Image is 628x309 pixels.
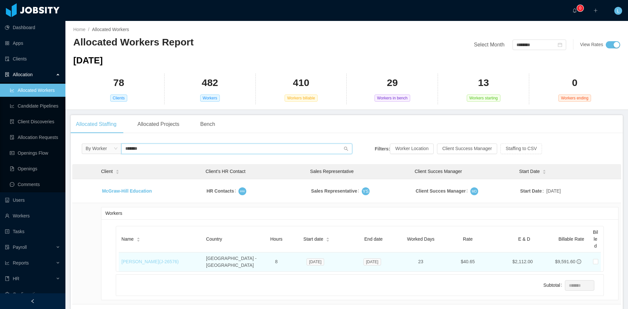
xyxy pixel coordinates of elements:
[558,236,584,242] span: Billable Rate
[92,27,129,32] span: Allocated Workers
[10,178,60,191] a: icon: messageComments
[195,115,220,133] div: Bench
[13,276,19,281] span: HR
[136,237,140,239] i: icon: caret-up
[565,281,594,290] input: Subtotal
[415,169,462,174] span: Client Succes Manager
[10,99,60,112] a: icon: line-chartCandidate Pipelines
[10,115,60,128] a: icon: file-searchClient Discoveries
[402,252,440,271] td: 23
[13,292,40,297] span: Configuration
[437,144,497,154] button: Client Success Manager
[132,115,184,133] div: Allocated Projects
[593,8,598,13] i: icon: plus
[200,94,220,102] span: Workers
[311,188,357,194] strong: Sales Representative
[240,189,245,194] span: MW
[121,236,133,243] span: Name
[13,260,29,266] span: Reports
[265,252,288,271] td: 8
[440,252,496,271] td: $40.65
[500,144,542,154] button: Staffing to CSV
[203,252,265,271] td: [GEOGRAPHIC_DATA] - [GEOGRAPHIC_DATA]
[543,283,565,288] label: Subtotal
[593,230,598,249] span: Billed
[110,94,128,102] span: Clients
[102,188,152,194] a: McGraw-Hill Education
[73,27,85,32] a: Home
[113,76,124,90] h2: 78
[580,42,603,47] span: View Rates
[474,42,504,47] span: Select Month
[136,239,140,241] i: icon: caret-down
[617,7,619,15] span: L
[73,36,347,49] h2: Allocated Workers Report
[121,259,179,264] a: [PERSON_NAME](J-26576)
[13,245,27,250] span: Payroll
[10,84,60,97] a: icon: line-chartAllocated Workers
[285,94,318,102] span: Workers billable
[572,76,578,90] h2: 0
[5,52,60,65] a: icon: auditClients
[387,76,398,90] h2: 29
[13,72,33,77] span: Allocation
[467,94,500,102] span: Workers starting
[5,225,60,238] a: icon: profileTasks
[10,131,60,144] a: icon: file-doneAllocation Requests
[472,188,477,194] span: MD
[375,94,410,102] span: Workers in bench
[5,72,9,77] i: icon: solution
[270,236,282,242] span: Hours
[306,258,324,266] span: [DATE]
[293,76,309,90] h2: 410
[101,168,113,175] span: Client
[326,237,330,239] i: icon: caret-up
[512,259,532,264] span: $2,112.00
[543,169,546,171] i: icon: caret-up
[71,115,122,133] div: Allocated Staffing
[5,245,9,249] i: icon: file-protect
[572,8,577,13] i: icon: bell
[115,169,119,171] i: icon: caret-up
[115,169,119,173] div: Sort
[363,258,381,266] span: [DATE]
[326,236,330,241] div: Sort
[546,188,561,195] span: [DATE]
[10,146,60,160] a: icon: idcardOpenings Flow
[5,21,60,34] a: icon: pie-chartDashboard
[577,5,584,11] sup: 0
[5,209,60,222] a: icon: userWorkers
[88,27,89,32] span: /
[114,146,118,151] i: icon: down
[5,261,9,265] i: icon: line-chart
[390,144,434,154] button: Worker Location
[407,236,434,242] span: Worked Days
[5,194,60,207] a: icon: robotUsers
[304,236,323,243] span: Start date
[10,162,60,175] a: icon: file-textOpenings
[115,171,119,173] i: icon: caret-down
[416,188,466,194] strong: Client Succes Manager
[206,236,222,242] span: Country
[310,169,354,174] span: Sales Representative
[519,168,540,175] span: Start Date
[105,207,614,219] div: Workers
[207,188,234,194] strong: HR Contacts
[577,259,581,264] span: info-circle
[542,169,546,173] div: Sort
[5,276,9,281] i: icon: book
[543,171,546,173] i: icon: caret-down
[463,236,473,242] span: Rate
[136,236,140,241] div: Sort
[326,239,330,241] i: icon: caret-down
[558,43,562,47] i: icon: calendar
[5,37,60,50] a: icon: appstoreApps
[5,292,9,297] i: icon: setting
[86,144,107,153] div: By Worker
[555,258,575,265] div: $9,591.60
[206,169,246,174] span: Client’s HR Contact
[520,188,542,194] strong: Start Date
[518,236,530,242] span: E & D
[202,76,218,90] h2: 482
[73,55,103,65] span: [DATE]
